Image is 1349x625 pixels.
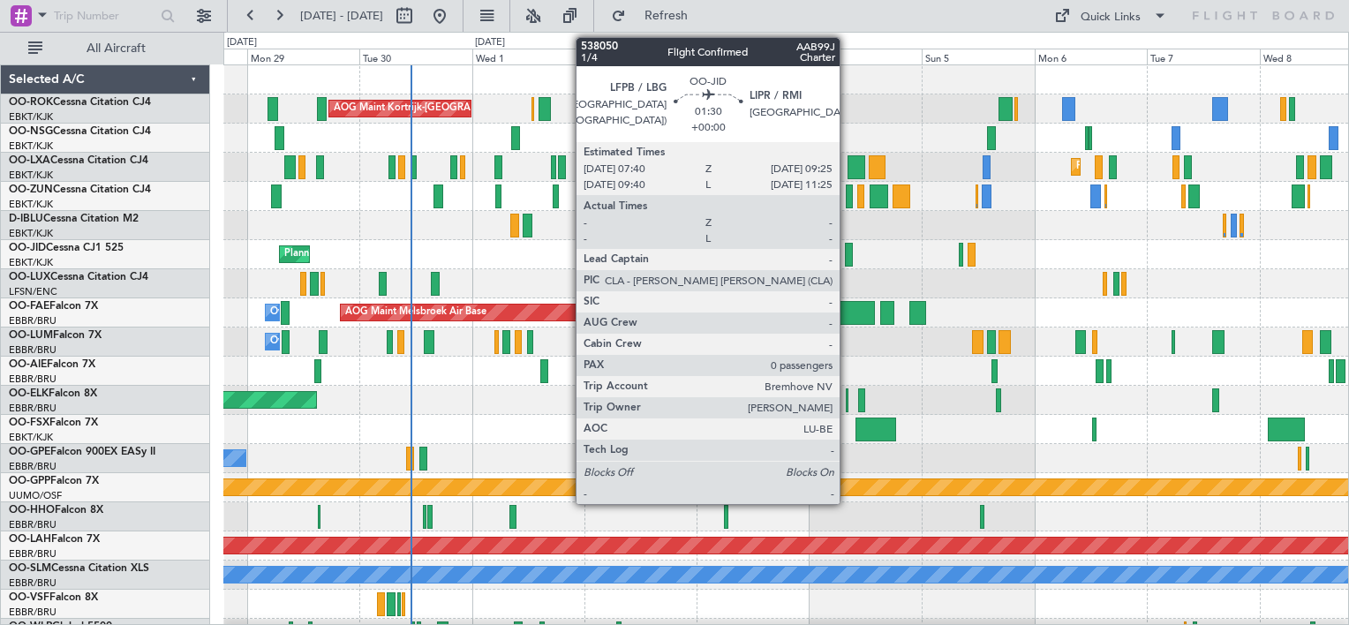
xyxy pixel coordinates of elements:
a: EBBR/BRU [9,373,57,386]
span: OO-ROK [9,97,53,108]
span: OO-FAE [9,301,49,312]
span: OO-LXA [9,155,50,166]
a: OO-AIEFalcon 7X [9,359,95,370]
a: OO-HHOFalcon 8X [9,505,103,516]
a: EBKT/KJK [9,139,53,153]
div: Planned Maint Kortrijk-[GEOGRAPHIC_DATA] [1076,154,1282,180]
div: Tue 7 [1147,49,1259,64]
span: OO-SLM [9,563,51,574]
a: OO-LUMFalcon 7X [9,330,102,341]
a: EBKT/KJK [9,227,53,240]
a: LFSN/ENC [9,285,57,298]
a: OO-ROKCessna Citation CJ4 [9,97,151,108]
a: D-IBLUCessna Citation M2 [9,214,139,224]
a: EBBR/BRU [9,402,57,415]
span: All Aircraft [46,42,186,55]
span: [DATE] - [DATE] [300,8,383,24]
span: OO-ZUN [9,184,53,195]
a: UUMO/OSF [9,489,62,502]
a: EBBR/BRU [9,343,57,357]
a: OO-LAHFalcon 7X [9,534,100,545]
span: OO-GPP [9,476,50,486]
button: All Aircraft [19,34,192,63]
div: AOG Maint Kortrijk-[GEOGRAPHIC_DATA] [334,95,526,122]
button: Quick Links [1045,2,1176,30]
div: Mon 6 [1035,49,1147,64]
a: OO-GPEFalcon 900EX EASy II [9,447,155,457]
button: Refresh [603,2,709,30]
div: Tue 30 [359,49,471,64]
div: Quick Links [1081,9,1141,26]
span: OO-FSX [9,418,49,428]
a: EBKT/KJK [9,110,53,124]
span: OO-HHO [9,505,55,516]
div: No Crew [GEOGRAPHIC_DATA] ([GEOGRAPHIC_DATA] National) [589,445,885,471]
div: [DATE] [475,35,505,50]
a: OO-SLMCessna Citation XLS [9,563,149,574]
div: Owner Melsbroek Air Base [270,299,390,326]
span: D-IBLU [9,214,43,224]
a: OO-FAEFalcon 7X [9,301,98,312]
a: EBBR/BRU [9,576,57,590]
span: OO-LUX [9,272,50,282]
a: EBBR/BRU [9,460,57,473]
a: EBKT/KJK [9,256,53,269]
a: OO-LXACessna Citation CJ4 [9,155,148,166]
span: OO-AIE [9,359,47,370]
div: AOG Maint Melsbroek Air Base [345,299,486,326]
a: OO-ELKFalcon 8X [9,388,97,399]
a: EBKT/KJK [9,169,53,182]
span: OO-JID [9,243,46,253]
a: OO-GPPFalcon 7X [9,476,99,486]
a: OO-JIDCessna CJ1 525 [9,243,124,253]
a: OO-FSXFalcon 7X [9,418,98,428]
a: OO-LUXCessna Citation CJ4 [9,272,148,282]
div: Thu 2 [584,49,697,64]
span: OO-LAH [9,534,51,545]
span: OO-GPE [9,447,50,457]
a: EBBR/BRU [9,547,57,561]
span: Refresh [629,10,704,22]
div: Planned Maint Kortrijk-[GEOGRAPHIC_DATA] [284,241,490,267]
a: EBBR/BRU [9,518,57,531]
a: EBBR/BRU [9,314,57,328]
a: EBKT/KJK [9,431,53,444]
div: Fri 3 [697,49,809,64]
a: OO-NSGCessna Citation CJ4 [9,126,151,137]
div: Mon 29 [247,49,359,64]
div: Sat 4 [810,49,922,64]
div: Owner Melsbroek Air Base [270,328,390,355]
a: EBBR/BRU [9,606,57,619]
span: OO-VSF [9,592,49,603]
input: Trip Number [54,3,155,29]
div: Sun 5 [922,49,1034,64]
a: OO-VSFFalcon 8X [9,592,98,603]
span: OO-ELK [9,388,49,399]
a: EBKT/KJK [9,198,53,211]
span: OO-NSG [9,126,53,137]
a: OO-ZUNCessna Citation CJ4 [9,184,151,195]
span: OO-LUM [9,330,53,341]
div: [DATE] [227,35,257,50]
div: Wed 1 [472,49,584,64]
